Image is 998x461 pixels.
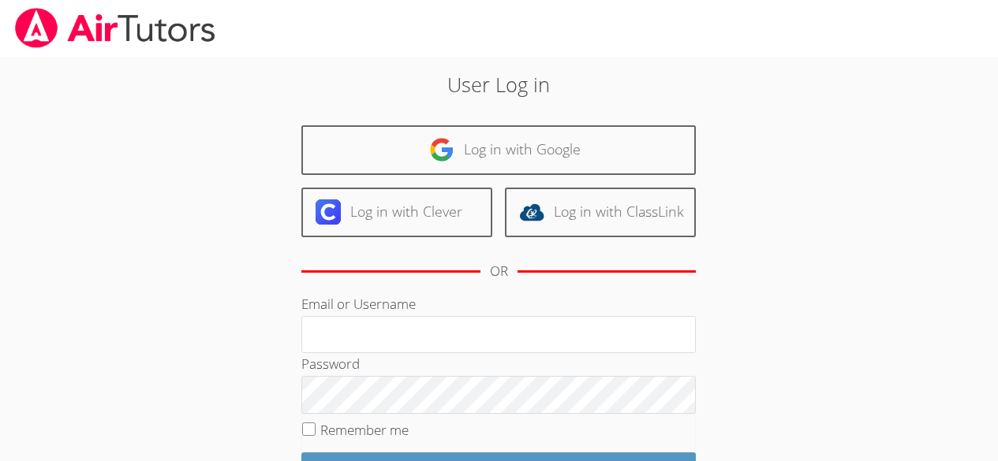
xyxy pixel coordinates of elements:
[301,125,696,175] a: Log in with Google
[320,421,409,439] label: Remember me
[316,199,341,225] img: clever-logo-6eab21bc6e7a338710f1a6ff85c0baf02591cd810cc4098c63d3a4b26e2feb20.svg
[301,188,492,237] a: Log in with Clever
[13,8,217,48] img: airtutors_banner-c4298cdbf04f3fff15de1276eac7730deb9818008684d7c2e4769d2f7ddbe033.png
[519,199,544,225] img: classlink-logo-d6bb404cc1216ec64c9a2012d9dc4662098be43eaf13dc465df04b49fa7ab582.svg
[505,188,696,237] a: Log in with ClassLink
[429,137,454,162] img: google-logo-50288ca7cdecda66e5e0955fdab243c47b7ad437acaf1139b6f446037453330a.svg
[490,260,508,283] div: OR
[301,355,360,373] label: Password
[230,69,768,99] h2: User Log in
[301,295,416,313] label: Email or Username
